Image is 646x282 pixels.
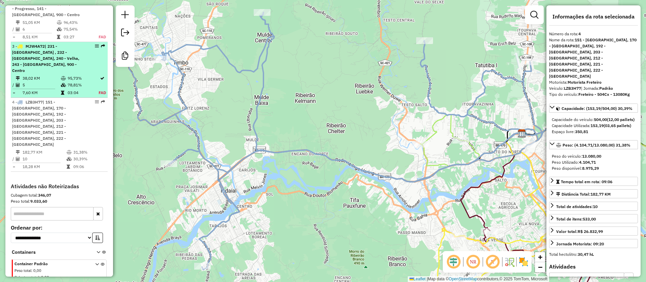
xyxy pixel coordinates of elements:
strong: 30,47 hL [578,252,594,257]
span: Peso do veículo: [552,154,601,159]
em: Opções [95,100,99,104]
span: Cubagem total [14,275,39,280]
strong: 4 [578,31,581,36]
a: Total de atividades:10 [549,202,638,211]
td: / [12,82,15,88]
td: 78,81% [67,82,99,88]
img: CDD Blumenau [517,129,526,138]
i: Tempo total em rota [57,35,60,39]
td: 10 [22,156,66,162]
strong: Motorista Freteiro [568,80,602,85]
label: Ordenar por: [11,224,108,232]
span: | [427,277,428,281]
div: Valor total: [556,229,603,235]
em: Rota exportada [101,100,105,104]
div: Motorista: [549,79,638,85]
strong: Freteiro - 504Cx - 13080Kg [578,92,630,97]
div: Veículo: [549,85,638,91]
strong: R$ 26.832,99 [578,229,603,234]
strong: 153,19 [590,123,604,128]
td: 95,73% [67,75,99,82]
td: FAD [91,34,106,40]
td: 96,43% [63,19,91,26]
strong: 346,07 [38,193,51,198]
em: Rota exportada [101,44,105,48]
td: 6 [22,26,57,33]
em: Opções [95,44,99,48]
h4: Atividades [549,264,638,270]
div: Capacidade do veículo: [552,117,635,123]
a: Total de itens:533,00 [549,214,638,223]
strong: 350,81 [575,129,588,134]
a: Zoom out [535,262,545,272]
td: 75,54% [63,26,91,33]
strong: 4.104,71 [579,160,596,165]
td: 09:06 [73,163,105,170]
a: OpenStreetMap [449,277,477,281]
td: 7,60 KM [22,89,61,96]
span: | Jornada: [581,86,613,91]
div: Peso Utilizado: [552,159,635,165]
a: Exibir filtros [528,8,541,22]
span: 182,77 KM [590,192,611,197]
span: Peso: (4.104,71/13.080,00) 31,38% [563,143,631,148]
span: Container Padrão [14,261,87,267]
span: MJW4A72 [26,44,45,49]
strong: 8.975,29 [582,166,599,171]
div: Distância Total: [556,191,611,197]
td: = [12,34,15,40]
div: Peso total: [11,198,108,204]
img: Fluxo de ruas [504,256,515,267]
a: Leaflet [409,277,426,281]
div: Map data © contributors,© 2025 TomTom, Microsoft [408,276,549,282]
i: Distância Total [16,150,20,154]
a: Valor total:R$ 26.832,99 [549,227,638,236]
strong: 10 [593,204,598,209]
i: Rota otimizada [100,76,104,80]
span: 0,00 [41,275,49,280]
td: FAD [98,89,106,96]
i: Total de Atividades [16,157,20,161]
i: Tempo total em rota [67,165,70,169]
div: Jornada Motorista: 09:20 [556,241,604,247]
div: Espaço livre: [552,129,635,135]
strong: (12,00 pallets) [607,117,635,122]
strong: 151 - [GEOGRAPHIC_DATA], 170 - [GEOGRAPHIC_DATA], 192 - [GEOGRAPHIC_DATA], 203 - [GEOGRAPHIC_DATA... [549,37,637,79]
td: 03:27 [63,34,91,40]
a: Zoom in [535,252,545,262]
td: 38,02 KM [22,75,61,82]
td: = [12,89,15,96]
i: % de utilização do peso [61,76,66,80]
div: Tipo do veículo: [549,91,638,97]
i: % de utilização da cubagem [67,157,72,161]
td: 8,51 KM [22,34,57,40]
img: Exibir/Ocultar setores [518,256,529,267]
td: 51,05 KM [22,19,57,26]
td: / [12,156,15,162]
i: Total de Atividades [16,83,20,87]
div: Número da rota: [549,31,638,37]
td: 18,28 KM [22,163,66,170]
i: Total de Atividades [16,27,20,31]
i: Distância Total [16,76,20,80]
i: % de utilização da cubagem [57,27,62,31]
span: : [39,275,40,280]
span: Capacidade: (153,19/504,00) 30,39% [562,106,633,111]
strong: LZB3H77 [564,86,581,91]
strong: 504,00 [594,117,607,122]
span: Total de atividades: [556,204,598,209]
div: Capacidade Utilizada: [552,123,635,129]
a: Criar modelo [118,49,132,64]
span: Exibir rótulo [485,254,501,270]
span: 4 - [12,99,66,147]
span: 0,00 [33,268,41,273]
a: Nova sessão e pesquisa [118,8,132,23]
i: % de utilização da cubagem [61,83,66,87]
td: 182,77 KM [22,149,66,156]
button: Ordem crescente [92,233,103,243]
strong: 533,00 [583,216,596,221]
h4: Atividades não Roteirizadas [11,183,108,190]
span: Tempo total em rota: 09:06 [561,179,612,184]
a: Jornada Motorista: 09:20 [549,239,638,248]
strong: Padrão [599,86,613,91]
